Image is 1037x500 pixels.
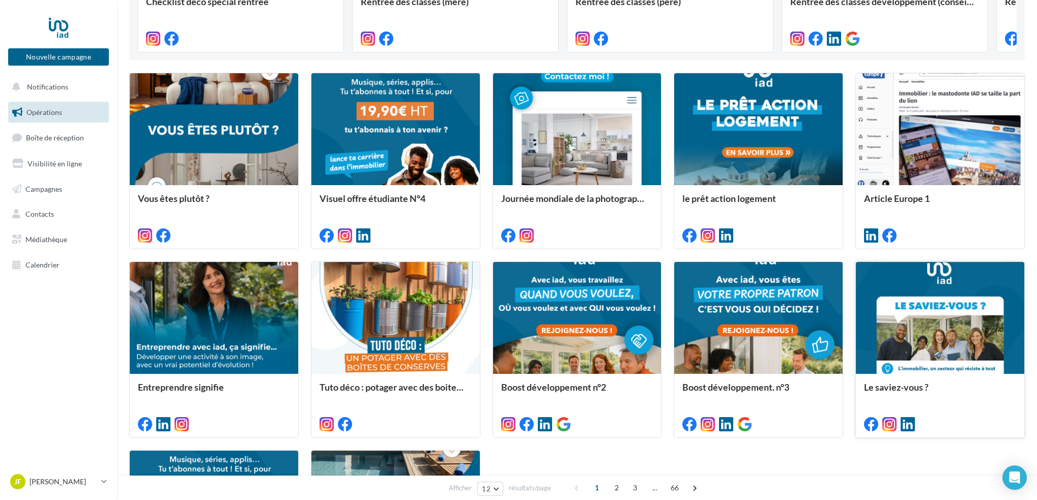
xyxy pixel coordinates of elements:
[864,193,1016,214] div: Article Europe 1
[25,184,62,193] span: Campagnes
[8,472,109,491] a: JF [PERSON_NAME]
[25,235,67,244] span: Médiathèque
[667,480,683,496] span: 66
[509,483,551,493] span: résultats/page
[6,179,111,200] a: Campagnes
[6,153,111,174] a: Visibilité en ligne
[6,76,107,98] button: Notifications
[1002,465,1027,490] div: Open Intercom Messenger
[25,260,60,269] span: Calendrier
[6,203,111,225] a: Contacts
[320,193,472,214] div: Visuel offre étudiante N°4
[864,382,1016,402] div: Le saviez-vous ?
[26,133,84,142] span: Boîte de réception
[27,82,68,91] span: Notifications
[8,48,109,66] button: Nouvelle campagne
[138,193,290,214] div: Vous êtes plutôt ?
[6,254,111,276] a: Calendrier
[647,480,663,496] span: ...
[30,477,97,487] p: [PERSON_NAME]
[477,482,503,496] button: 12
[482,485,491,493] span: 12
[6,127,111,149] a: Boîte de réception
[26,108,62,116] span: Opérations
[682,382,834,402] div: Boost développement. n°3
[501,382,653,402] div: Boost développement n°2
[589,480,605,496] span: 1
[27,159,82,168] span: Visibilité en ligne
[6,102,111,123] a: Opérations
[627,480,643,496] span: 3
[609,480,625,496] span: 2
[6,229,111,250] a: Médiathèque
[501,193,653,214] div: Journée mondiale de la photographie
[138,382,290,402] div: Entreprendre signifie
[449,483,472,493] span: Afficher
[320,382,472,402] div: Tuto déco : potager avec des boites de conserves
[25,210,54,218] span: Contacts
[14,477,21,487] span: JF
[682,193,834,214] div: le prêt action logement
